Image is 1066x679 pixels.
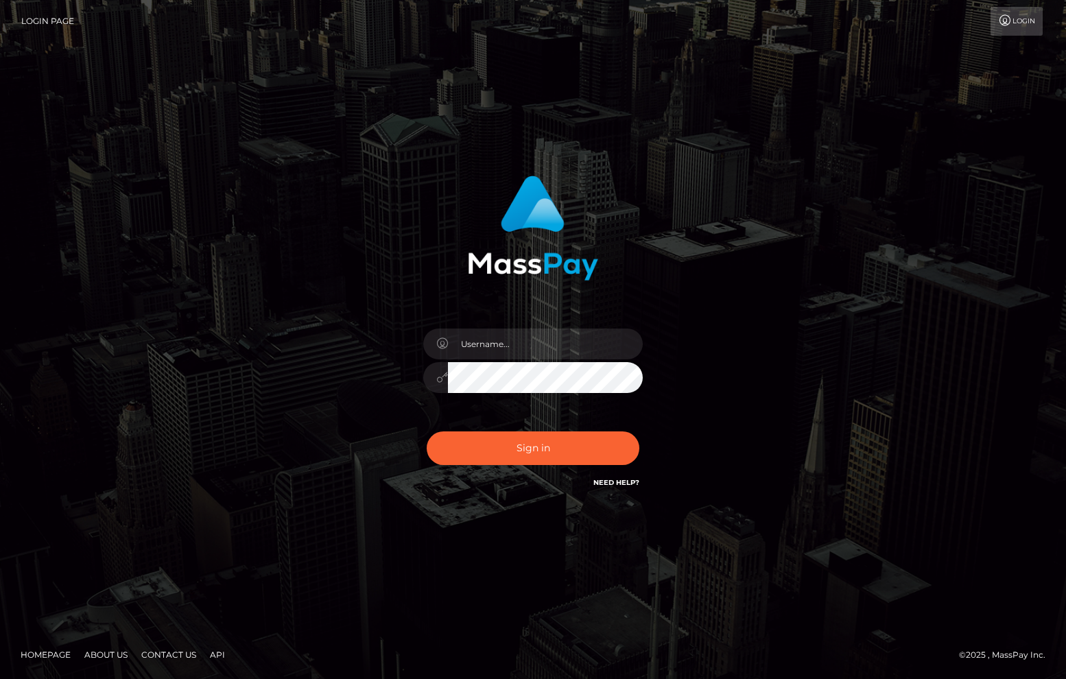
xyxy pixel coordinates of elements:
[79,644,133,665] a: About Us
[593,478,639,487] a: Need Help?
[136,644,202,665] a: Contact Us
[468,176,598,281] img: MassPay Login
[204,644,230,665] a: API
[15,644,76,665] a: Homepage
[959,647,1056,663] div: © 2025 , MassPay Inc.
[448,329,643,359] input: Username...
[991,7,1043,36] a: Login
[21,7,74,36] a: Login Page
[427,431,639,465] button: Sign in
